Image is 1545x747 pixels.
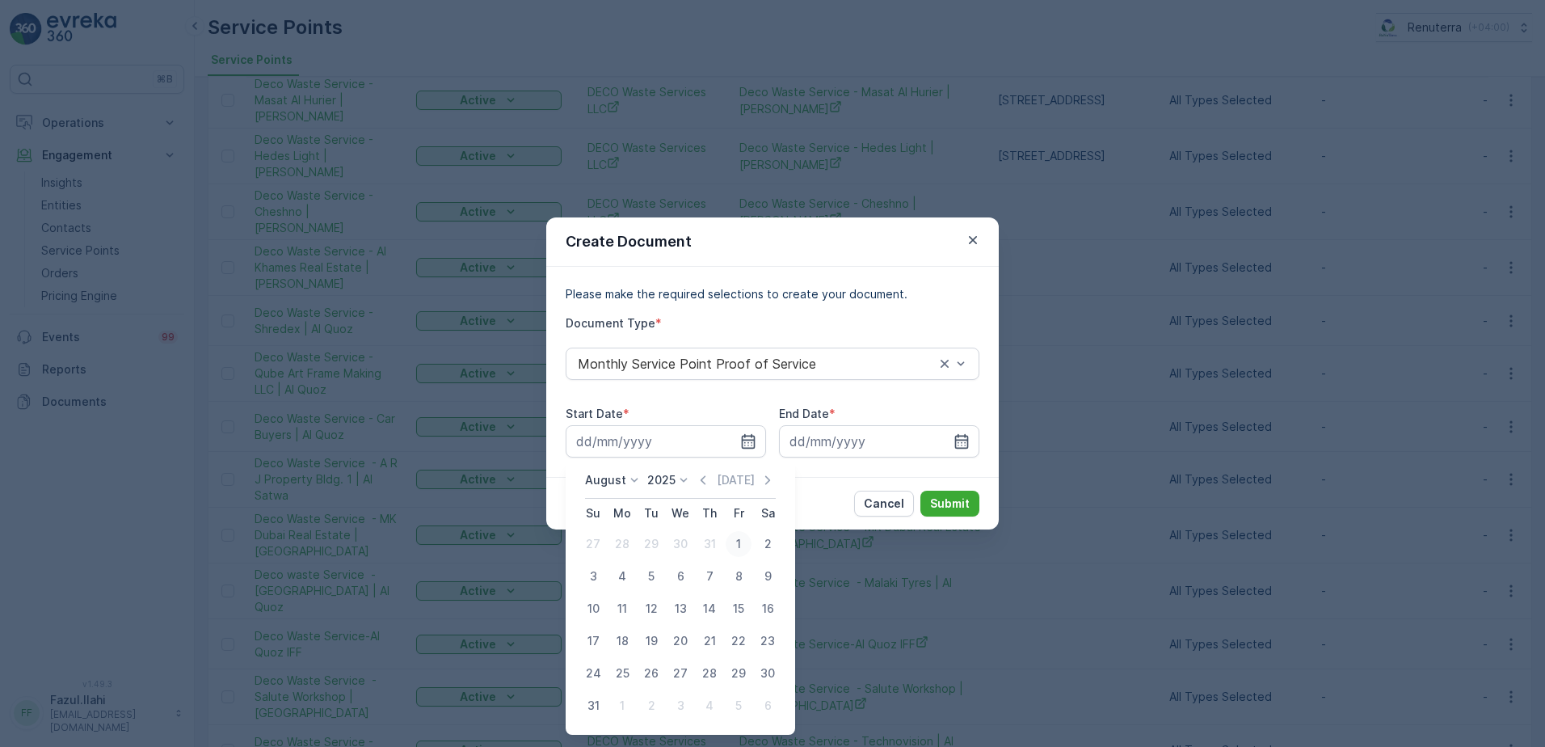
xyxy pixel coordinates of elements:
[755,660,781,686] div: 30
[667,596,693,622] div: 13
[667,628,693,654] div: 20
[726,628,751,654] div: 22
[755,693,781,719] div: 6
[667,660,693,686] div: 27
[638,531,664,557] div: 29
[609,628,635,654] div: 18
[724,499,753,528] th: Friday
[753,499,782,528] th: Saturday
[666,499,695,528] th: Wednesday
[697,531,722,557] div: 31
[566,230,692,253] p: Create Document
[726,531,751,557] div: 1
[609,596,635,622] div: 11
[695,499,724,528] th: Thursday
[667,563,693,589] div: 6
[755,563,781,589] div: 9
[697,628,722,654] div: 21
[755,531,781,557] div: 2
[609,531,635,557] div: 28
[697,660,722,686] div: 28
[755,596,781,622] div: 16
[609,563,635,589] div: 4
[726,596,751,622] div: 15
[638,563,664,589] div: 5
[779,425,979,458] input: dd/mm/yyyy
[755,628,781,654] div: 23
[580,660,606,686] div: 24
[667,693,693,719] div: 3
[566,316,655,330] label: Document Type
[609,660,635,686] div: 25
[566,286,979,302] p: Please make the required selections to create your document.
[585,472,626,488] p: August
[580,531,606,557] div: 27
[580,628,606,654] div: 17
[638,693,664,719] div: 2
[580,693,606,719] div: 31
[609,693,635,719] div: 1
[697,563,722,589] div: 7
[638,660,664,686] div: 26
[864,496,904,512] p: Cancel
[647,472,676,488] p: 2025
[697,693,722,719] div: 4
[717,472,755,488] p: [DATE]
[779,407,829,420] label: End Date
[566,425,766,458] input: dd/mm/yyyy
[579,499,608,528] th: Sunday
[920,491,979,517] button: Submit
[667,531,693,557] div: 30
[638,596,664,622] div: 12
[580,563,606,589] div: 3
[726,660,751,686] div: 29
[726,693,751,719] div: 5
[854,491,914,517] button: Cancel
[726,563,751,589] div: 8
[638,628,664,654] div: 19
[637,499,666,528] th: Tuesday
[930,496,970,512] p: Submit
[697,596,722,622] div: 14
[580,596,606,622] div: 10
[566,407,623,420] label: Start Date
[608,499,637,528] th: Monday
